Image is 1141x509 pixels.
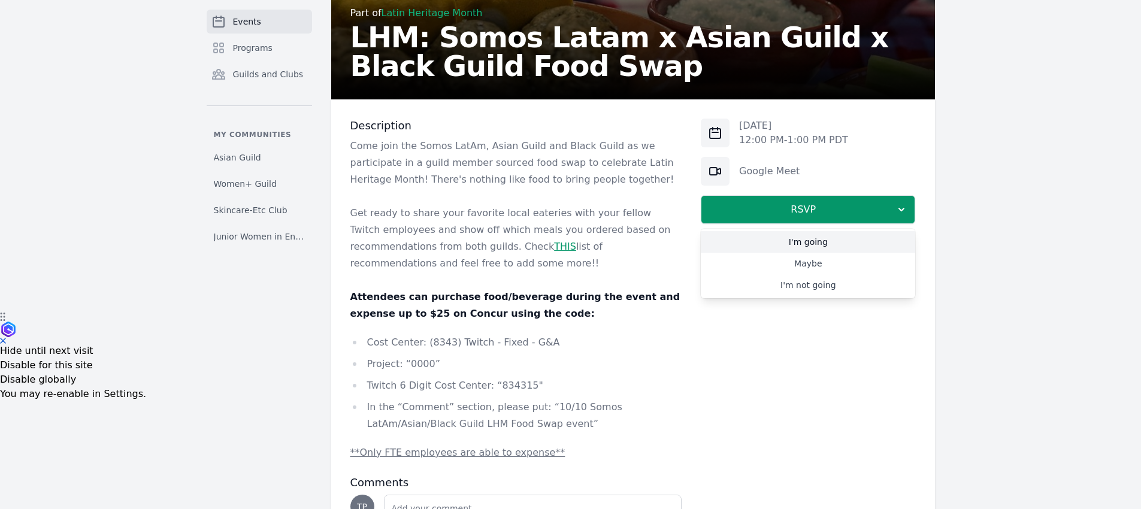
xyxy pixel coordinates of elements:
[207,36,312,60] a: Programs
[207,62,312,86] a: Guilds and Clubs
[739,165,800,177] a: Google Meet
[233,68,304,80] span: Guilds and Clubs
[701,229,915,298] div: RSVP
[214,231,305,243] span: Junior Women in Engineering Club
[350,377,682,394] li: Twitch 6 Digit Cost Center: “834315"
[207,10,312,34] a: Events
[207,147,312,168] a: Asian Guild
[350,119,682,133] h3: Description
[701,231,915,253] a: I'm going
[214,152,261,163] span: Asian Guild
[701,274,915,296] a: I'm not going
[350,6,916,20] div: Part of
[350,447,565,458] u: **Only FTE employees are able to expense**
[350,205,682,272] p: Get ready to share your favorite local eateries with your fellow Twitch employees and show off wh...
[739,119,848,133] p: [DATE]
[350,138,682,188] p: Come join the Somos LatAm, Asian Guild and Black Guild as we participate in a guild member source...
[382,7,483,19] a: Latin Heritage Month
[233,16,261,28] span: Events
[207,10,312,247] nav: Sidebar
[350,291,680,319] strong: Attendees can purchase food/beverage during the event and expense up to $25 on Concur using the c...
[701,253,915,274] a: Maybe
[207,173,312,195] a: Women+ Guild
[207,199,312,221] a: Skincare-Etc Club
[554,241,576,252] a: THIS
[350,475,682,490] h3: Comments
[207,130,312,140] p: My communities
[701,195,915,224] button: RSVP
[233,42,273,54] span: Programs
[350,23,916,80] h2: LHM: Somos Latam x Asian Guild x Black Guild Food Swap
[207,226,312,247] a: Junior Women in Engineering Club
[214,178,277,190] span: Women+ Guild
[739,133,848,147] p: 12:00 PM - 1:00 PM PDT
[214,204,287,216] span: Skincare-Etc Club
[350,334,682,351] li: Cost Center: (8343) Twitch - Fixed - G&A
[350,356,682,372] li: Project: “0000”
[350,399,682,432] li: In the “Comment” section, please put: “10/10 Somos LatAm/Asian/Black Guild LHM Food Swap event”
[711,202,895,217] span: RSVP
